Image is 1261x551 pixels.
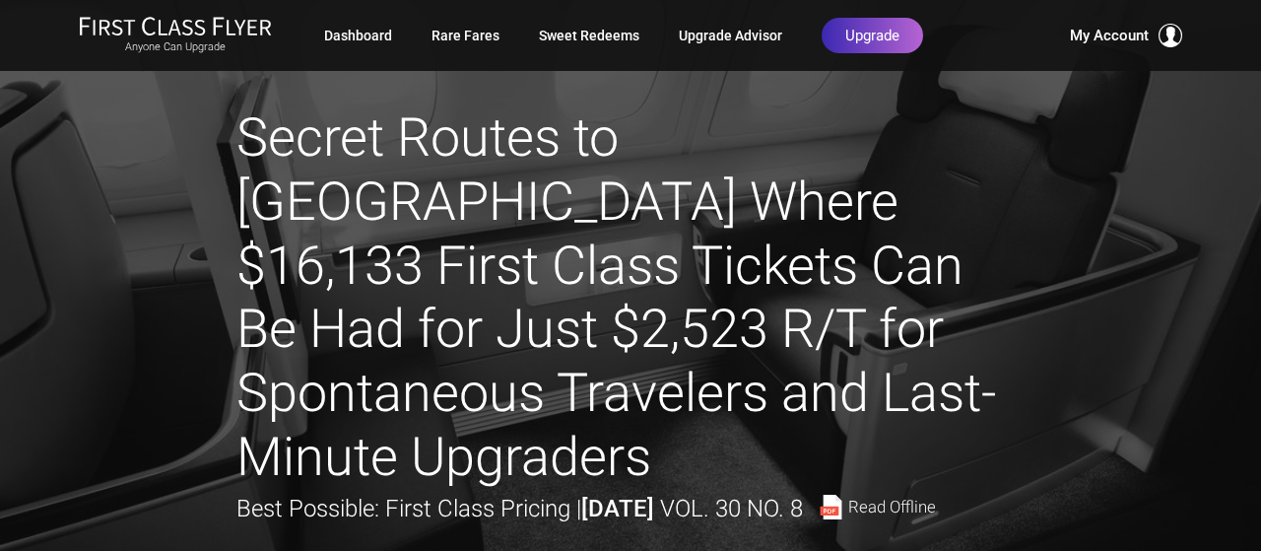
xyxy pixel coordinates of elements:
[1070,24,1149,47] span: My Account
[236,490,936,527] div: Best Possible: First Class Pricing |
[324,18,392,53] a: Dashboard
[819,495,843,519] img: pdf-file.svg
[581,495,654,522] strong: [DATE]
[79,16,272,36] img: First Class Flyer
[848,499,936,516] span: Read Offline
[79,16,272,55] a: First Class FlyerAnyone Can Upgrade
[1070,24,1182,47] button: My Account
[819,495,936,519] a: Read Offline
[679,18,782,53] a: Upgrade Advisor
[660,495,803,522] span: Vol. 30 No. 8
[539,18,639,53] a: Sweet Redeems
[431,18,499,53] a: Rare Fares
[79,40,272,54] small: Anyone Can Upgrade
[236,106,1025,490] h1: Secret Routes to [GEOGRAPHIC_DATA] Where $16,133 First Class Tickets Can Be Had for Just $2,523 R...
[822,18,923,53] a: Upgrade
